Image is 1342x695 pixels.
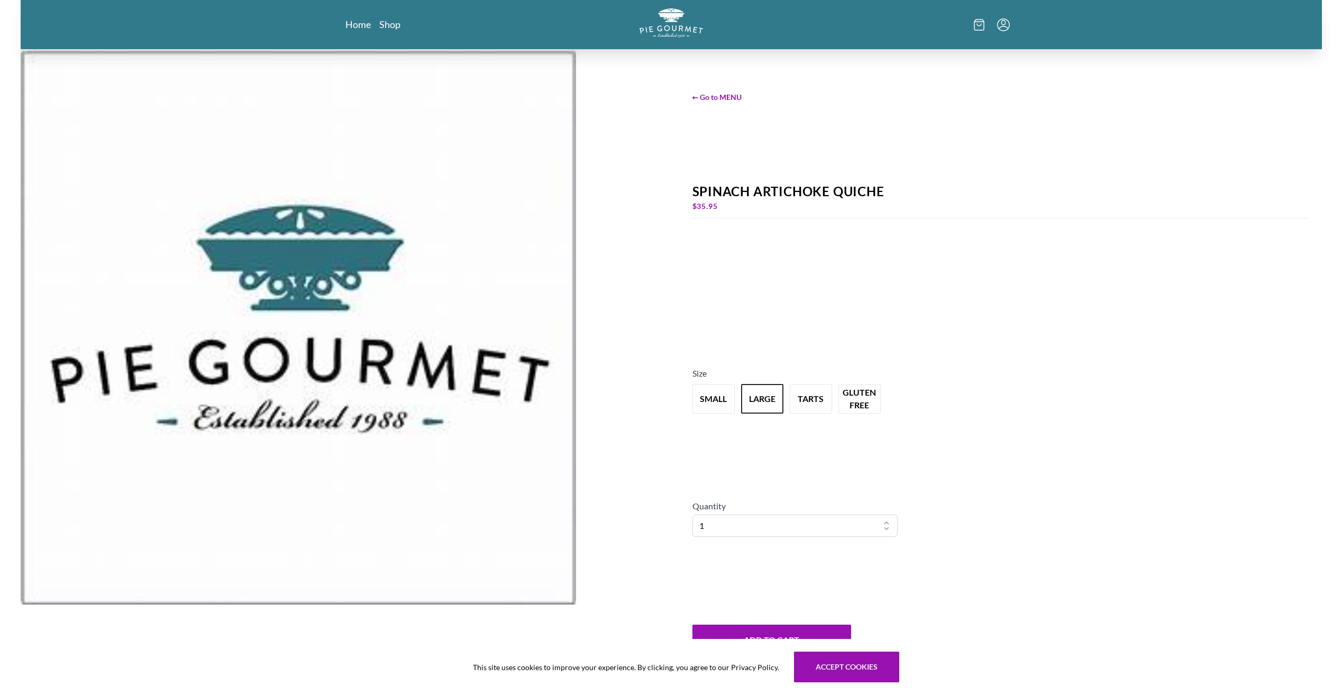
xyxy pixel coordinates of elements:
a: Home [345,18,371,31]
span: Quantity [692,501,726,511]
button: Variant Swatch [838,384,881,414]
button: Variant Swatch [790,384,832,414]
a: Shop [379,18,400,31]
div: $ 35.95 [692,199,1309,214]
select: Quantity [692,515,898,537]
button: Menu [997,19,1010,31]
img: Product Image [21,49,576,605]
button: Variant Swatch [692,384,735,414]
span: This site uses cookies to improve your experience. By clicking, you agree to our Privacy Policy. [473,662,779,673]
button: Variant Swatch [741,384,783,414]
img: logo [640,8,703,38]
a: Logo [640,8,703,41]
div: Spinach Artichoke Quiche [692,184,1309,199]
button: Accept cookies [794,652,899,682]
span: ← Go to MENU [692,92,1309,103]
span: Size [692,368,707,378]
button: Add to Cart [692,625,851,655]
